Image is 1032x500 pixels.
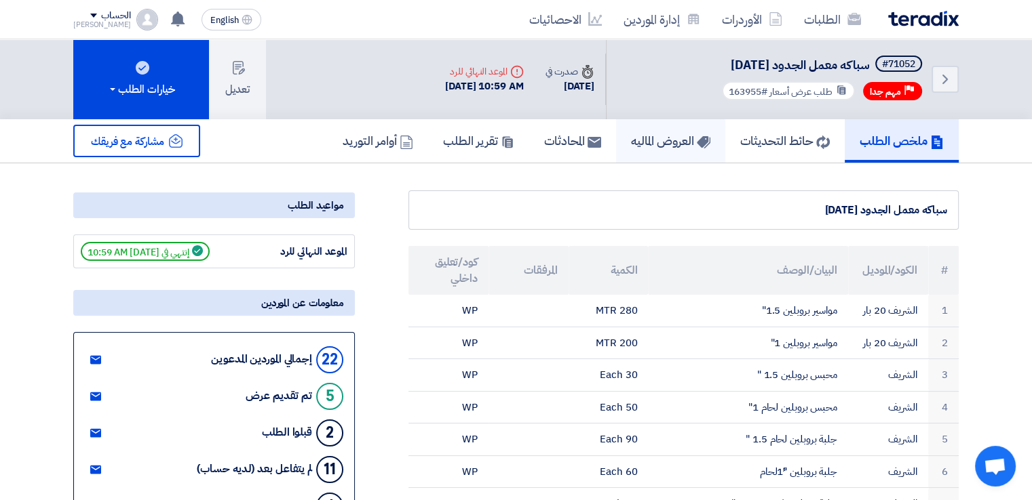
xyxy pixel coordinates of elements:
[107,81,175,98] div: خيارات الطلب
[408,423,489,456] td: WP
[928,455,959,488] td: 6
[544,133,601,148] h5: المحادثات
[648,359,847,392] td: محبس بروبلين 1.5 "
[211,353,312,366] div: إجمالي الموردين المدعوين
[870,85,901,98] span: مهم جدا
[648,455,847,488] td: جلبة بروبلين "1ًلحام
[408,327,489,359] td: WP
[546,79,594,94] div: [DATE]
[613,3,711,35] a: إدارة الموردين
[648,391,847,423] td: محبس بروبلين لحام 1"
[328,119,428,163] a: أوامر التوريد
[518,3,613,35] a: الاحصائيات
[729,85,767,99] span: #163955
[731,56,870,74] span: سباكه معمل الجدود [DATE]
[101,10,130,22] div: الحساب
[848,327,928,359] td: الشريف 20 بار
[928,246,959,295] th: #
[616,119,725,163] a: العروض الماليه
[928,327,959,359] td: 2
[719,56,925,75] h5: سباكه معمل الجدود 14-8-2025
[489,246,569,295] th: المرفقات
[928,423,959,456] td: 5
[769,85,833,99] span: طلب عرض أسعار
[569,359,649,392] td: 30 Each
[848,391,928,423] td: الشريف
[648,327,847,359] td: مواسير بروبلين 1"
[73,21,131,28] div: [PERSON_NAME]
[316,419,343,446] div: 2
[888,11,959,26] img: Teradix logo
[793,3,872,35] a: الطلبات
[848,423,928,456] td: الشريف
[848,295,928,327] td: الشريف 20 بار
[343,133,413,148] h5: أوامر التوريد
[202,9,261,30] button: English
[408,455,489,488] td: WP
[408,359,489,392] td: WP
[546,64,594,79] div: صدرت في
[928,391,959,423] td: 4
[975,446,1016,486] a: Open chat
[316,456,343,483] div: 11
[569,423,649,456] td: 90 Each
[428,119,529,163] a: تقرير الطلب
[529,119,616,163] a: المحادثات
[73,290,355,316] div: معلومات عن الموردين
[569,455,649,488] td: 60 Each
[316,346,343,373] div: 22
[928,359,959,392] td: 3
[711,3,793,35] a: الأوردرات
[408,246,489,295] th: كود/تعليق داخلي
[316,383,343,410] div: 5
[648,423,847,456] td: جلبة بروبلين لحام 1.5 "
[209,39,266,119] button: تعديل
[725,119,845,163] a: حائط التحديثات
[91,133,164,150] span: مشاركة مع فريقك
[740,133,830,148] h5: حائط التحديثات
[648,246,847,295] th: البيان/الوصف
[569,295,649,327] td: 280 MTR
[73,192,355,218] div: مواعيد الطلب
[845,119,959,163] a: ملخص الطلب
[408,295,489,327] td: WP
[73,39,209,119] button: خيارات الطلب
[408,391,489,423] td: WP
[197,463,312,476] div: لم يتفاعل بعد (لديه حساب)
[848,246,928,295] th: الكود/الموديل
[210,16,239,25] span: English
[569,246,649,295] th: الكمية
[569,327,649,359] td: 200 MTR
[928,295,959,327] td: 1
[136,9,158,30] img: profile_test.png
[882,60,915,69] div: #71052
[848,359,928,392] td: الشريف
[631,133,710,148] h5: العروض الماليه
[246,390,312,402] div: تم تقديم عرض
[848,455,928,488] td: الشريف
[860,133,944,148] h5: ملخص الطلب
[648,295,847,327] td: مواسير بروبلين 1.5"
[445,64,524,79] div: الموعد النهائي للرد
[420,202,947,218] div: سباكه معمل الجدود [DATE]
[81,242,210,261] span: إنتهي في [DATE] 10:59 AM
[569,391,649,423] td: 50 Each
[246,244,347,259] div: الموعد النهائي للرد
[262,426,312,439] div: قبلوا الطلب
[445,79,524,94] div: [DATE] 10:59 AM
[443,133,514,148] h5: تقرير الطلب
